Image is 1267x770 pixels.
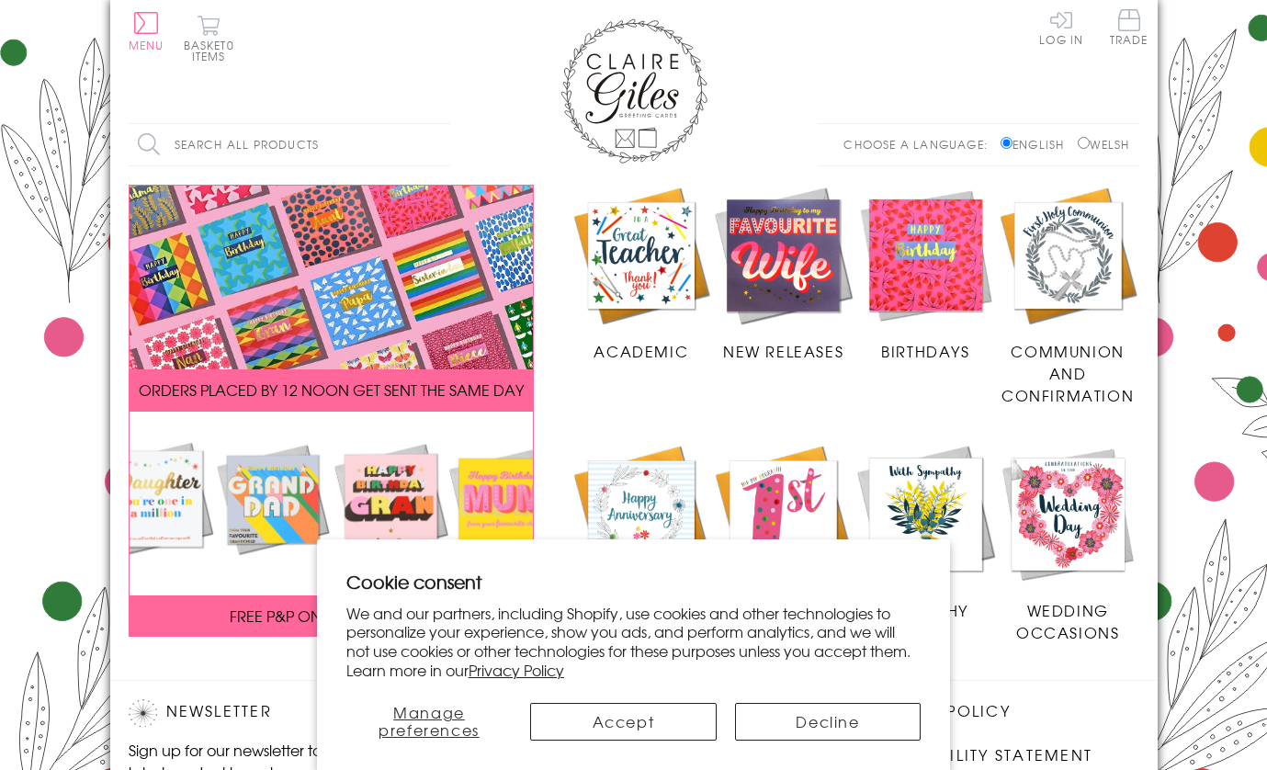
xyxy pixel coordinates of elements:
span: Wedding Occasions [1016,599,1119,643]
a: Accessibility Statement [864,743,1092,768]
a: Communion and Confirmation [997,185,1139,407]
button: Decline [735,703,922,741]
input: Welsh [1078,137,1090,149]
button: Accept [530,703,717,741]
p: Choose a language: [843,136,997,153]
p: We and our partners, including Shopify, use cookies and other technologies to personalize your ex... [346,604,922,680]
span: Academic [594,340,688,362]
span: Trade [1110,9,1148,45]
a: Birthdays [854,185,997,363]
label: English [1001,136,1073,153]
a: Privacy Policy [469,659,564,681]
input: Search all products [129,124,450,165]
span: Birthdays [881,340,969,362]
a: Age Cards [712,443,854,621]
span: Menu [129,37,164,53]
a: Anniversary [571,443,713,621]
button: Basket0 items [184,15,234,62]
a: Wedding Occasions [997,443,1139,643]
label: Welsh [1078,136,1130,153]
input: English [1001,137,1012,149]
span: Communion and Confirmation [1001,340,1134,406]
a: Trade [1110,9,1148,49]
a: Sympathy [854,443,997,621]
a: Log In [1039,9,1083,45]
span: New Releases [723,340,843,362]
input: Search [432,124,450,165]
span: 0 items [192,37,234,64]
h2: Cookie consent [346,569,922,594]
span: FREE P&P ON ALL UK ORDERS [230,605,432,627]
img: Claire Giles Greetings Cards [560,18,707,164]
a: New Releases [712,185,854,363]
span: ORDERS PLACED BY 12 NOON GET SENT THE SAME DAY [139,379,524,401]
h2: Newsletter [129,699,441,727]
a: Academic [571,185,713,363]
button: Menu [129,12,164,51]
button: Manage preferences [346,703,513,741]
span: Manage preferences [379,701,480,741]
